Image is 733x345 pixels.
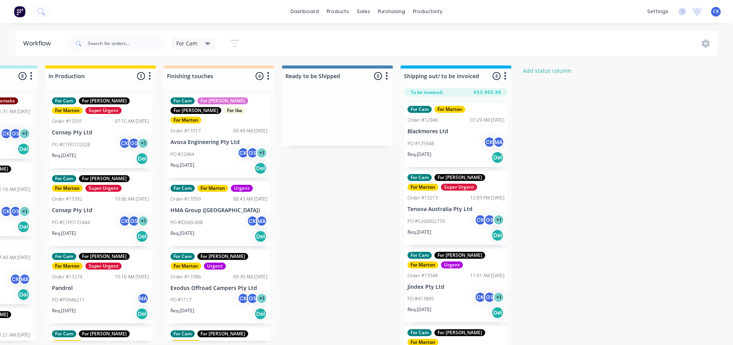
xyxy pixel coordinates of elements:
div: For [PERSON_NAME] [79,330,130,337]
div: MA [19,273,30,285]
div: Workflow [23,39,55,48]
div: CK [237,147,249,159]
div: + 1 [256,293,267,304]
div: CK [484,136,495,148]
p: PO #ID560-008 [170,219,203,226]
div: + 1 [137,215,149,227]
div: For Cam [170,330,195,337]
div: For CamFor [PERSON_NAME]For MartonUrgentOrder #1334411:01 AM [DATE]Jindex Pty LtdPO #413895CKGS+1... [404,249,508,323]
div: CK [0,128,12,139]
div: For Marton [197,185,228,192]
div: 10:16 AM [DATE] [115,273,149,280]
div: For Marton [52,263,83,270]
div: 10:06 AM [DATE] [115,196,149,203]
div: 09:30 AM [DATE] [233,273,267,280]
div: CK [474,214,486,226]
span: CK [713,8,719,15]
div: For Marton [52,185,83,192]
div: For Cam [170,253,195,260]
div: For CamFor [PERSON_NAME]For MartonSuper UrgentOrder #1339210:06 AM [DATE]Consep Pty LtdPO #C1PO17... [49,172,152,246]
div: 07:15 AM [DATE] [115,118,149,125]
div: + 1 [137,137,149,149]
div: CK [119,137,130,149]
div: GS [10,128,21,139]
div: For Marton [52,107,83,114]
div: 08:43 AM [DATE] [233,196,267,203]
div: CK [10,273,21,285]
p: Req. [DATE] [170,162,194,169]
p: PO #1117 [170,296,192,303]
div: For Iba [224,107,245,114]
div: purchasing [374,6,409,17]
div: Del [254,230,267,243]
div: For Cam [407,174,432,181]
div: Del [136,230,148,243]
p: PO #22464 [170,151,194,158]
a: dashboard [287,6,323,17]
div: For [PERSON_NAME] [434,329,485,336]
div: CK [0,206,12,217]
div: For [PERSON_NAME] [197,253,248,260]
div: Order #13274 [52,273,82,280]
div: For [PERSON_NAME] [79,97,130,104]
div: For Cam [170,185,195,192]
div: For Cam [52,175,76,182]
p: Req. [DATE] [170,307,194,314]
div: For [PERSON_NAME] [197,330,248,337]
p: Req. [DATE] [407,229,431,236]
p: Blackmores Ltd [407,128,504,135]
div: For [PERSON_NAME] [79,253,130,260]
div: GS [128,137,140,149]
div: CK [119,215,130,227]
div: For CamFor [PERSON_NAME]For MartonSuper UrgentOrder #1329107:15 AM [DATE]Consep Pty LtdPO #C1PO17... [49,94,152,168]
div: For Cam [170,97,195,104]
div: Del [17,143,30,155]
div: For CamFor [PERSON_NAME]For MartonSuper UrgentOrder #1327410:16 AM [DATE]PandrolPO #PO046211MAReq... [49,250,152,324]
p: PO #PO046211 [52,296,85,303]
div: CK [237,293,249,304]
p: PO #C1PO172444 [52,219,90,226]
div: For CamFor [PERSON_NAME]For MartonUrgentOrder #1338609:30 AM [DATE]Exodus Offroad Campers Pty Ltd... [167,250,270,324]
div: For Marton [407,184,438,191]
p: Tenova Australia Pty Ltd [407,206,504,213]
div: Urgent [441,261,463,268]
span: For Cam [176,39,197,47]
div: For Cam [407,106,432,113]
div: Del [491,306,504,319]
div: For CamFor MartonUrgentOrder #1335008:43 AM [DATE]HMA Group ([GEOGRAPHIC_DATA])PO #ID560-008CKMAR... [167,182,270,246]
div: For Marton [407,261,438,268]
div: + 1 [256,147,267,159]
div: Del [136,152,148,165]
p: Jindex Pty Ltd [407,284,504,290]
div: Del [254,162,267,174]
p: Req. [DATE] [52,307,76,314]
div: Urgent [231,185,253,192]
div: For Cam [407,329,432,336]
div: Order #13291 [52,118,82,125]
div: GS [247,293,258,304]
div: For Cam [52,253,76,260]
div: Super Urgent [85,185,122,192]
div: Order #13213 [407,194,438,201]
p: Exodus Offroad Campers Pty Ltd [170,285,267,291]
div: Del [17,221,30,233]
div: 12:03 PM [DATE] [470,194,504,201]
div: 07:29 AM [DATE] [470,117,504,124]
div: Super Urgent [85,107,122,114]
button: Add status column [519,65,576,76]
div: Order #13350 [170,196,201,203]
div: Order #13317 [170,127,201,134]
div: + 1 [19,206,30,217]
div: For [PERSON_NAME] [79,175,130,182]
div: For [PERSON_NAME] [170,107,221,114]
div: For CamFor [PERSON_NAME]For MartonSuper UrgentOrder #1321312:03 PM [DATE]Tenova Australia Pty Ltd... [404,171,508,245]
p: PO #413895 [407,295,434,302]
p: Req. [DATE] [407,306,431,313]
div: For Cam [52,330,76,337]
div: GS [484,214,495,226]
div: For [PERSON_NAME] [434,174,485,181]
div: For [PERSON_NAME] [434,252,485,259]
div: MA [256,215,267,227]
div: 09:49 AM [DATE] [233,127,267,134]
p: HMA Group ([GEOGRAPHIC_DATA]) [170,207,267,214]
